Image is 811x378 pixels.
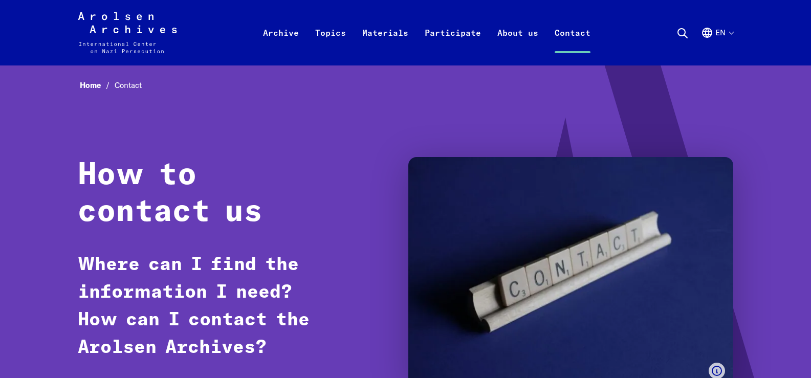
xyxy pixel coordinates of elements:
[115,80,142,90] span: Contact
[417,25,489,65] a: Participate
[78,78,734,94] nav: Breadcrumb
[80,80,115,90] a: Home
[78,251,388,362] p: Where can I find the information I need? How can I contact the Arolsen Archives?
[255,25,307,65] a: Archive
[354,25,417,65] a: Materials
[701,27,733,63] button: English, language selection
[489,25,546,65] a: About us
[546,25,599,65] a: Contact
[255,12,599,53] nav: Primary
[78,160,262,228] strong: How to contact us
[307,25,354,65] a: Topics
